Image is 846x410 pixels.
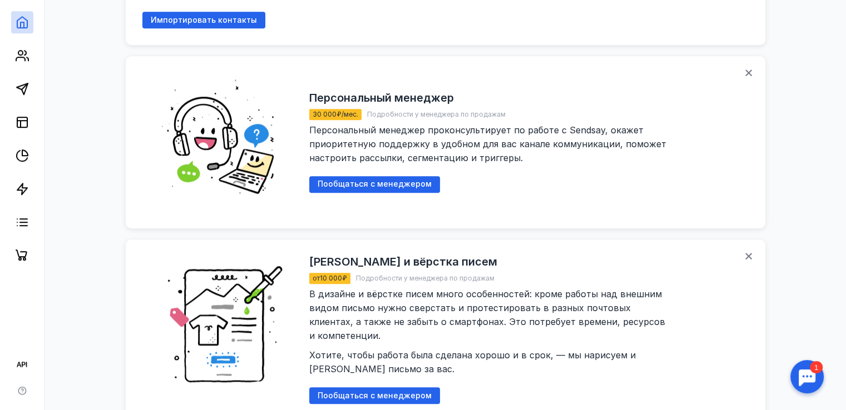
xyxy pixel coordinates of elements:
span: от 10 000 ₽ [313,274,347,282]
span: Импортировать контакты [151,16,257,25]
span: Пообщаться с менеджером [318,391,432,401]
span: Подробности у менеджера по продажам [356,274,494,282]
h2: Персональный менеджер [309,91,454,104]
span: Персональный менеджер проконсультирует по работе c Sendsay, окажет приоритетную поддержку в удобн... [309,124,669,163]
img: 2bafc98e3950c34a22cbbb97456e6291.png [154,256,293,395]
span: Пообщаться с менеджером [318,179,432,189]
button: Пообщаться с менеджером [309,387,440,404]
button: Пообщаться с менеджером [309,176,440,193]
span: Подробности у менеджера по продажам [367,110,506,118]
div: 1 [25,7,38,19]
img: ab5e35b0dfeb9adb93b00a895b99bff1.png [154,73,293,212]
a: Импортировать контакты [142,12,265,28]
span: 30 000 ₽/мес. [313,110,358,118]
span: В дизайне и вёрстке писем много особенностей: кроме работы над внешним видом письмо нужно сверста... [309,288,671,374]
h2: [PERSON_NAME] и вёрстка писем [309,255,497,268]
